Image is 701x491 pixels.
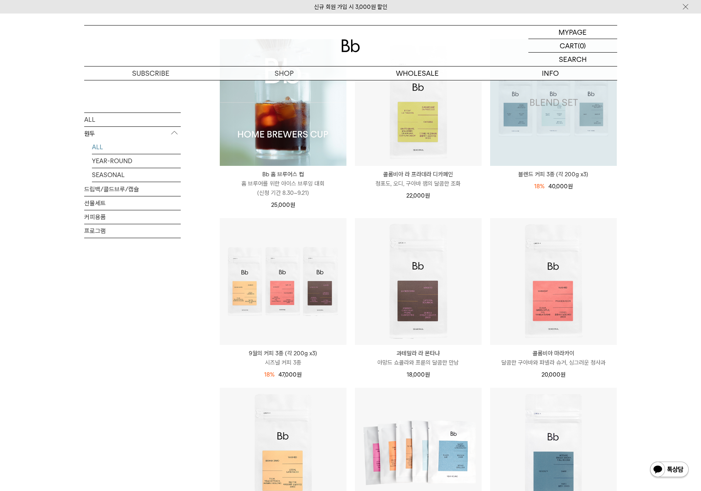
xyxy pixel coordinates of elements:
[84,224,181,237] a: 프로그램
[355,39,482,166] img: 콜롬비아 라 프라데라 디카페인
[541,371,565,378] span: 20,000
[559,53,587,66] p: SEARCH
[355,358,482,367] p: 아망드 쇼콜라와 프룬의 달콤한 만남
[355,170,482,179] p: 콜롬비아 라 프라데라 디카페인
[649,461,689,479] img: 카카오톡 채널 1:1 채팅 버튼
[355,218,482,345] img: 과테말라 라 몬타냐
[220,358,346,367] p: 시즈널 커피 3종
[406,192,430,199] span: 22,000
[84,210,181,223] a: 커피용품
[490,349,617,358] p: 콜롬비아 마라카이
[490,170,617,179] a: 블렌드 커피 3종 (각 200g x3)
[92,154,181,167] a: YEAR-ROUND
[528,39,617,53] a: CART (0)
[490,358,617,367] p: 달콤한 구아바와 파넬라 슈거, 싱그러운 청사과
[271,201,295,208] span: 25,000
[425,371,430,378] span: 원
[290,201,295,208] span: 원
[490,39,617,166] img: 1000001179_add2_053.png
[220,179,346,198] p: 홈 브루어를 위한 아이스 브루잉 대회 (신청 기간 8.30~9.21)
[560,371,565,378] span: 원
[84,113,181,126] a: ALL
[560,39,578,52] p: CART
[528,26,617,39] a: MYPAGE
[220,218,346,345] img: 9월의 커피 3종 (각 200g x3)
[351,66,484,80] p: WHOLESALE
[314,3,387,10] a: 신규 회원 가입 시 3,000원 할인
[407,371,430,378] span: 18,000
[84,126,181,140] p: 원두
[84,182,181,196] a: 드립백/콜드브루/캡슐
[220,170,346,198] a: Bb 홈 브루어스 컵 홈 브루어를 위한 아이스 브루잉 대회(신청 기간 8.30~9.21)
[355,170,482,188] a: 콜롬비아 라 프라데라 디카페인 청포도, 오디, 구아바 잼의 달콤한 조화
[220,349,346,367] a: 9월의 커피 3종 (각 200g x3) 시즈널 커피 3종
[84,196,181,210] a: 선물세트
[355,179,482,188] p: 청포도, 오디, 구아바 잼의 달콤한 조화
[490,349,617,367] a: 콜롬비아 마라카이 달콤한 구아바와 파넬라 슈거, 싱그러운 청사과
[534,182,545,191] div: 18%
[490,39,617,166] a: 블렌드 커피 3종 (각 200g x3)
[297,371,302,378] span: 원
[84,66,217,80] a: SUBSCRIBE
[558,26,587,39] p: MYPAGE
[220,170,346,179] p: Bb 홈 브루어스 컵
[568,183,573,190] span: 원
[484,66,617,80] p: INFO
[425,192,430,199] span: 원
[548,183,573,190] span: 40,000
[341,39,360,52] img: 로고
[355,349,482,367] a: 과테말라 라 몬타냐 아망드 쇼콜라와 프룬의 달콤한 만남
[578,39,586,52] p: (0)
[490,218,617,345] img: 콜롬비아 마라카이
[264,370,275,379] div: 18%
[92,168,181,181] a: SEASONAL
[220,349,346,358] p: 9월의 커피 3종 (각 200g x3)
[278,371,302,378] span: 47,000
[355,349,482,358] p: 과테말라 라 몬타냐
[217,66,351,80] a: SHOP
[220,39,346,166] img: Bb 홈 브루어스 컵
[92,140,181,153] a: ALL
